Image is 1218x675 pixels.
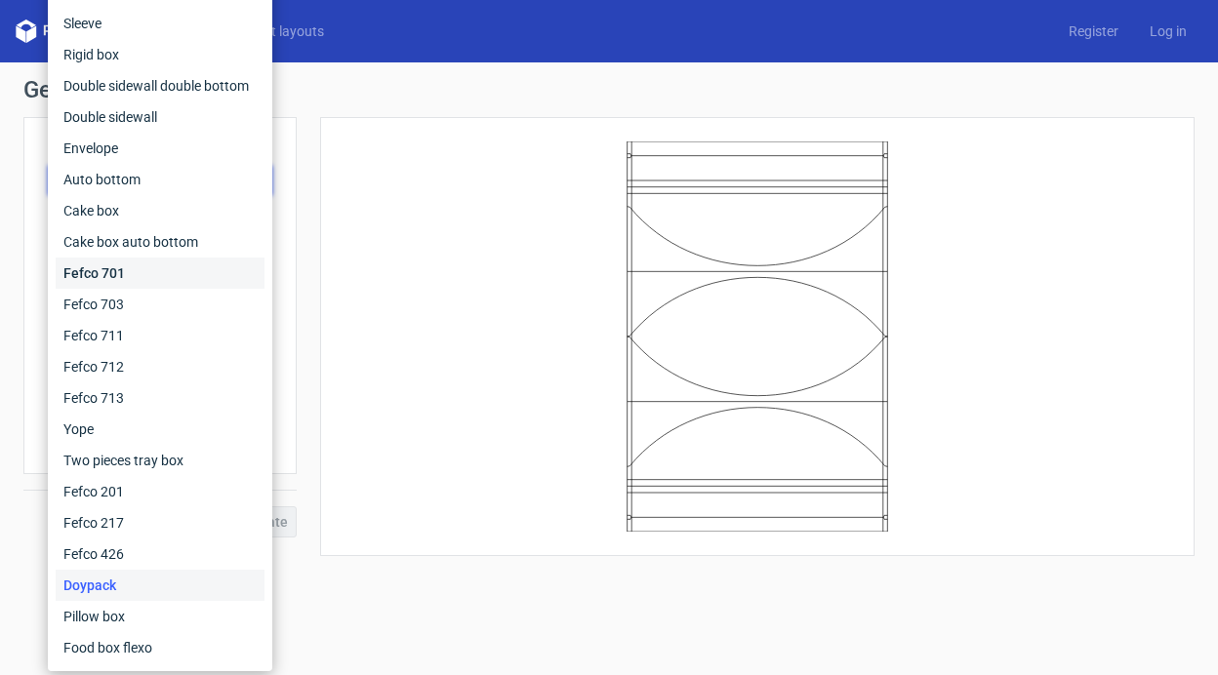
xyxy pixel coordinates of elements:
[56,289,264,320] div: Fefco 703
[56,258,264,289] div: Fefco 701
[23,78,1195,101] h1: Generate new dieline
[56,101,264,133] div: Double sidewall
[1134,21,1202,41] a: Log in
[56,351,264,382] div: Fefco 712
[56,601,264,632] div: Pillow box
[56,70,264,101] div: Double sidewall double bottom
[56,632,264,663] div: Food box flexo
[56,476,264,507] div: Fefco 201
[56,133,264,164] div: Envelope
[56,570,264,601] div: Doypack
[223,21,340,41] a: Diecut layouts
[56,164,264,195] div: Auto bottom
[56,507,264,538] div: Fefco 217
[56,414,264,445] div: Yope
[56,445,264,476] div: Two pieces tray box
[56,195,264,226] div: Cake box
[56,8,264,39] div: Sleeve
[56,320,264,351] div: Fefco 711
[56,39,264,70] div: Rigid box
[56,538,264,570] div: Fefco 426
[56,382,264,414] div: Fefco 713
[1053,21,1134,41] a: Register
[56,226,264,258] div: Cake box auto bottom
